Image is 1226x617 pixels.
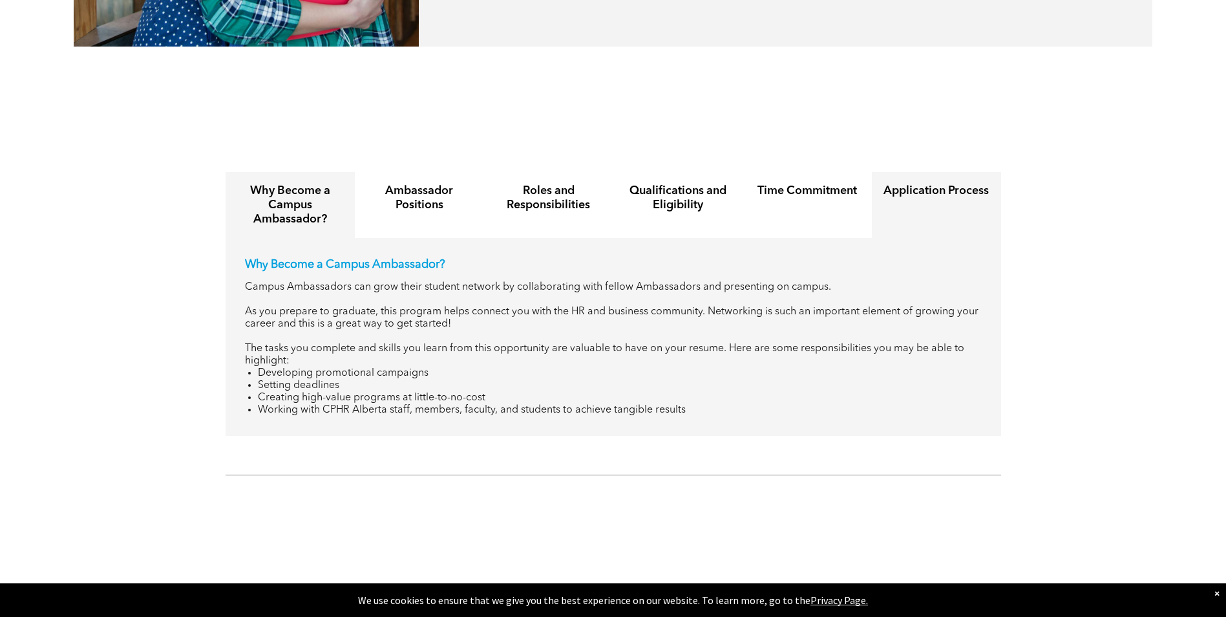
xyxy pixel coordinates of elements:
[258,367,982,380] li: Developing promotional campaigns
[245,343,982,367] p: The tasks you complete and skills you learn from this opportunity are valuable to have on your re...
[810,594,868,607] a: Privacy Page.
[245,257,982,272] p: Why Become a Campus Ambassador?
[496,184,602,212] h4: Roles and Responsibilities
[258,380,982,392] li: Setting deadlines
[258,404,982,417] li: Working with CPHR Alberta staff, members, faculty, and students to achieve tangible results
[245,281,982,294] p: Campus Ambassadors can grow their student network by collaborating with fellow Ambassadors and pr...
[258,392,982,404] li: Creating high-value programs at little-to-no-cost
[245,306,982,330] p: As you prepare to graduate, this program helps connect you with the HR and business community. Ne...
[625,184,731,212] h4: Qualifications and Eligibility
[366,184,472,212] h4: Ambassador Positions
[237,184,343,226] h4: Why Become a Campus Ambassador?
[754,184,860,198] h4: Time Commitment
[883,184,989,198] h4: Application Process
[1214,587,1220,600] div: Dismiss notification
